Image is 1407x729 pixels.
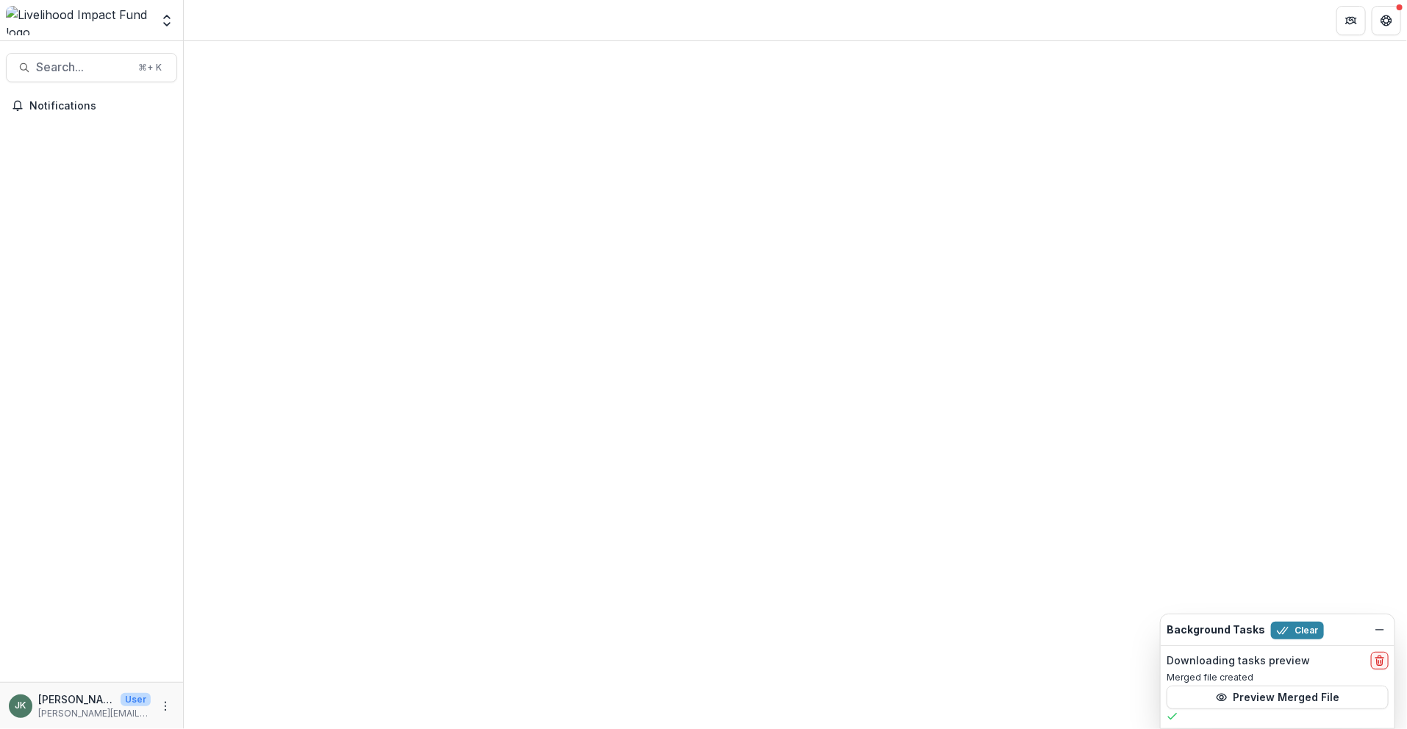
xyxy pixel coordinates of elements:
[6,94,177,118] button: Notifications
[1167,655,1310,667] h2: Downloading tasks preview
[38,707,151,720] p: [PERSON_NAME][EMAIL_ADDRESS][DOMAIN_NAME]
[29,100,171,112] span: Notifications
[15,701,26,711] div: Jana Kinsey
[1271,622,1324,639] button: Clear
[135,60,165,76] div: ⌘ + K
[1167,624,1265,636] h2: Background Tasks
[157,6,177,35] button: Open entity switcher
[1167,671,1389,684] p: Merged file created
[6,6,151,35] img: Livelihood Impact Fund logo
[1167,686,1389,709] button: Preview Merged File
[1336,6,1366,35] button: Partners
[121,693,151,706] p: User
[36,60,129,74] span: Search...
[1371,652,1389,669] button: delete
[190,10,252,31] nav: breadcrumb
[1372,6,1401,35] button: Get Help
[38,692,115,707] p: [PERSON_NAME]
[1371,621,1389,639] button: Dismiss
[6,53,177,82] button: Search...
[157,697,174,715] button: More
